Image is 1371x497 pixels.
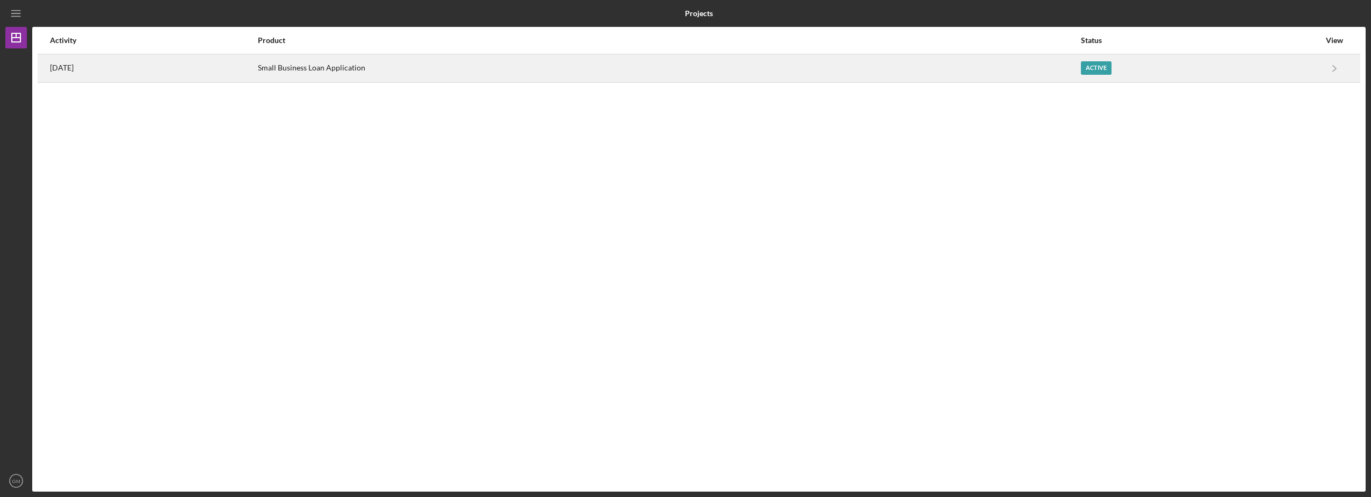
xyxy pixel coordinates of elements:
div: Product [258,36,1080,45]
div: Active [1081,61,1112,75]
button: GM [5,470,27,492]
div: View [1321,36,1348,45]
div: Status [1081,36,1320,45]
div: Small Business Loan Application [258,55,1080,82]
div: Activity [50,36,257,45]
b: Projects [685,9,713,18]
text: GM [12,478,20,484]
time: 2025-08-05 12:39 [50,63,74,72]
